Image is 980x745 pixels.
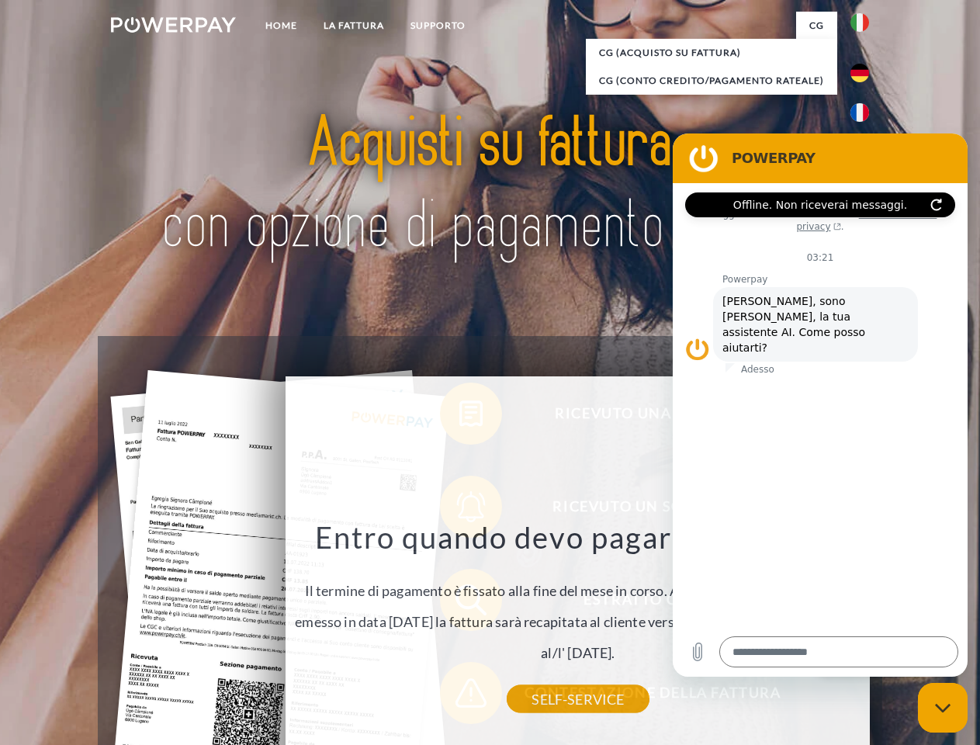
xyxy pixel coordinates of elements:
div: Il termine di pagamento è fissato alla fine del mese in corso. Ad esempio se l'ordine è stato eme... [295,518,861,699]
img: title-powerpay_it.svg [148,74,832,297]
img: fr [850,103,869,122]
a: CG (Conto Credito/Pagamento rateale) [586,67,837,95]
img: it [850,13,869,32]
a: LA FATTURA [310,12,397,40]
a: CG [796,12,837,40]
iframe: Finestra di messaggistica [673,133,968,677]
img: de [850,64,869,82]
a: CG (Acquisto su fattura) [586,39,837,67]
a: Home [252,12,310,40]
iframe: Pulsante per aprire la finestra di messaggistica, conversazione in corso [918,683,968,733]
a: Supporto [397,12,479,40]
h3: Entro quando devo pagare la fattura? [295,518,861,556]
img: logo-powerpay-white.svg [111,17,236,33]
a: SELF-SERVICE [507,685,649,713]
